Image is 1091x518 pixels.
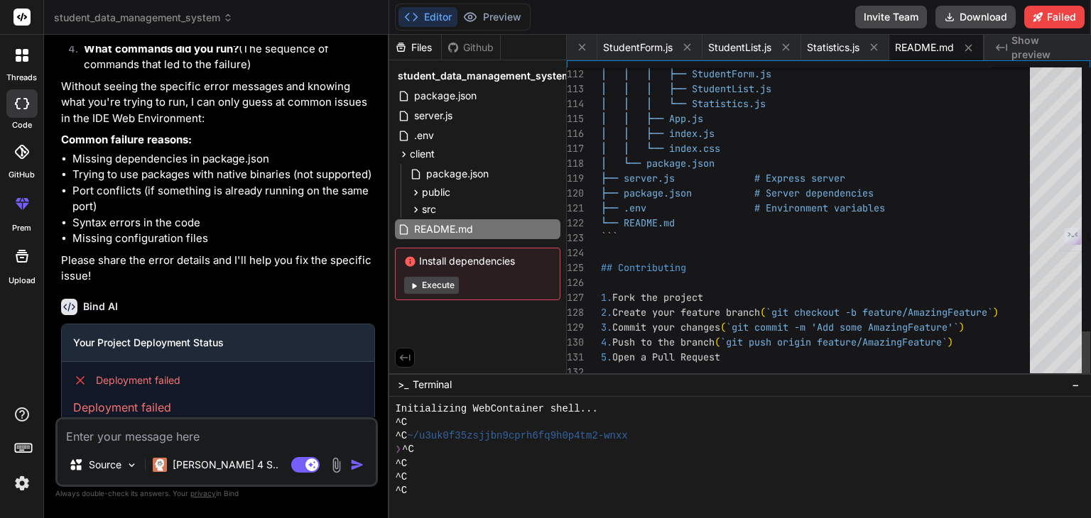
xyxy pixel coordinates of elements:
[601,187,874,199] span: ├── package.json # Server dependencies
[601,321,612,334] span: 3.
[73,399,363,416] p: Deployment failed
[567,335,582,350] div: 130
[153,458,167,472] img: Claude 4 Sonnet
[413,378,452,392] span: Terminal
[567,126,582,141] div: 116
[395,416,407,429] span: ^C
[726,321,959,334] span: `git commit -m 'Add some AmazingFeature'`
[766,306,993,319] span: `git checkout -b feature/AmazingFeature`
[61,133,192,146] strong: Common failure reasons:
[413,221,474,238] span: README.md
[12,119,32,131] label: code
[948,336,953,348] span: )
[720,336,948,348] span: `git push origin feature/AmazingFeature`
[61,79,375,127] p: Without seeing the specific error messages and knowing what you're trying to run, I can only gues...
[72,151,375,167] li: Missing dependencies in package.json
[422,202,436,216] span: src
[407,429,628,443] span: ~/u3uk0f35zsjjbn9cprh6fq9h0p4tm2-wnxx
[395,443,402,456] span: ❯
[807,40,859,55] span: Statistics.js
[9,275,36,287] label: Upload
[601,231,618,244] span: ```
[425,165,490,182] span: package.json
[601,127,715,140] span: │ │ ├── index.js
[603,40,673,55] span: StudentForm.js
[84,42,239,55] strong: What commands did you run?
[126,459,138,471] img: Pick Models
[413,107,454,124] span: server.js
[601,306,612,319] span: 2.
[83,299,118,314] h6: Bind AI
[12,222,31,234] label: prem
[1072,378,1080,392] span: −
[567,275,582,290] div: 126
[395,470,407,484] span: ^C
[395,484,407,497] span: ^C
[54,11,233,25] span: student_data_management_system
[398,378,408,392] span: >_
[601,67,771,80] span: │ │ │ ├── StudentForm.js
[612,306,760,319] span: Create your feature branch
[601,172,845,184] span: ├── server.js # Express server
[442,40,500,55] div: Github
[190,489,216,497] span: privacy
[567,97,582,111] div: 114
[567,111,582,126] div: 115
[413,127,435,144] span: .env
[708,40,771,55] span: StudentList.js
[395,402,597,416] span: Initializing WebContainer shell...
[601,216,675,229] span: └── README.md
[398,69,571,83] span: student_data_management_system
[96,373,180,387] span: Deployment failed
[601,336,612,348] span: 4.
[567,201,582,216] div: 121
[567,290,582,305] div: 127
[72,231,375,247] li: Missing configuration files
[715,336,720,348] span: (
[422,185,450,199] span: public
[567,246,582,260] div: 124
[567,260,582,275] div: 125
[61,253,375,285] p: Please share the error details and I'll help you fix the specific issue!
[760,306,766,319] span: (
[612,291,703,304] span: Fork the project
[855,6,927,28] button: Invite Team
[601,82,771,95] span: │ │ │ ├── StudentList.js
[398,7,457,27] button: Editor
[72,167,375,183] li: Trying to use packages with native binaries (not supported)
[6,72,37,84] label: threads
[567,186,582,201] div: 120
[1024,6,1085,28] button: Failed
[601,261,686,274] span: ## Contributing
[73,336,363,350] h3: Your Project Deployment Status
[173,458,278,472] p: [PERSON_NAME] 4 S..
[410,147,435,161] span: client
[89,458,121,472] p: Source
[959,321,965,334] span: )
[935,6,1016,28] button: Download
[601,97,766,110] span: │ │ │ └── Statistics.js
[612,336,715,348] span: Push to the branch
[612,321,720,334] span: Commit your changes
[395,429,407,443] span: ^C
[567,350,582,365] div: 131
[413,87,478,104] span: package.json
[567,365,582,380] div: 132
[567,305,582,320] div: 128
[601,142,720,155] span: │ │ └── index.css
[601,351,612,363] span: 5.
[55,487,378,500] p: Always double-check its answers. Your in Bind
[404,254,551,268] span: Install dependencies
[404,277,459,294] button: Execute
[720,321,726,334] span: (
[601,112,703,125] span: │ │ ├── App.js
[328,457,344,473] img: attachment
[567,216,582,231] div: 122
[567,231,582,246] div: 123
[389,40,441,55] div: Files
[402,443,414,456] span: ^C
[567,320,582,335] div: 129
[72,183,375,215] li: Port conflicts (if something is already running on the same port)
[1011,33,1080,62] span: Show preview
[567,141,582,156] div: 117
